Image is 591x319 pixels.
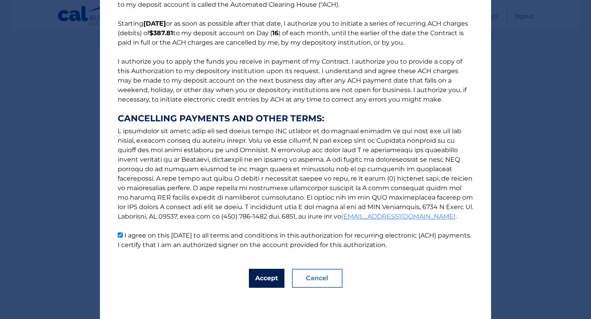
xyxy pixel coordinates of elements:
[341,213,455,220] a: [EMAIL_ADDRESS][DOMAIN_NAME]
[272,29,279,37] b: 16
[149,29,173,37] b: $387.81
[249,269,284,288] button: Accept
[143,20,166,27] b: [DATE]
[118,114,473,123] strong: CANCELLING PAYMENTS AND OTHER TERMS:
[118,232,471,249] label: I agree on this [DATE] to all terms and conditions in this authorization for recurring electronic...
[292,269,343,288] button: Cancel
